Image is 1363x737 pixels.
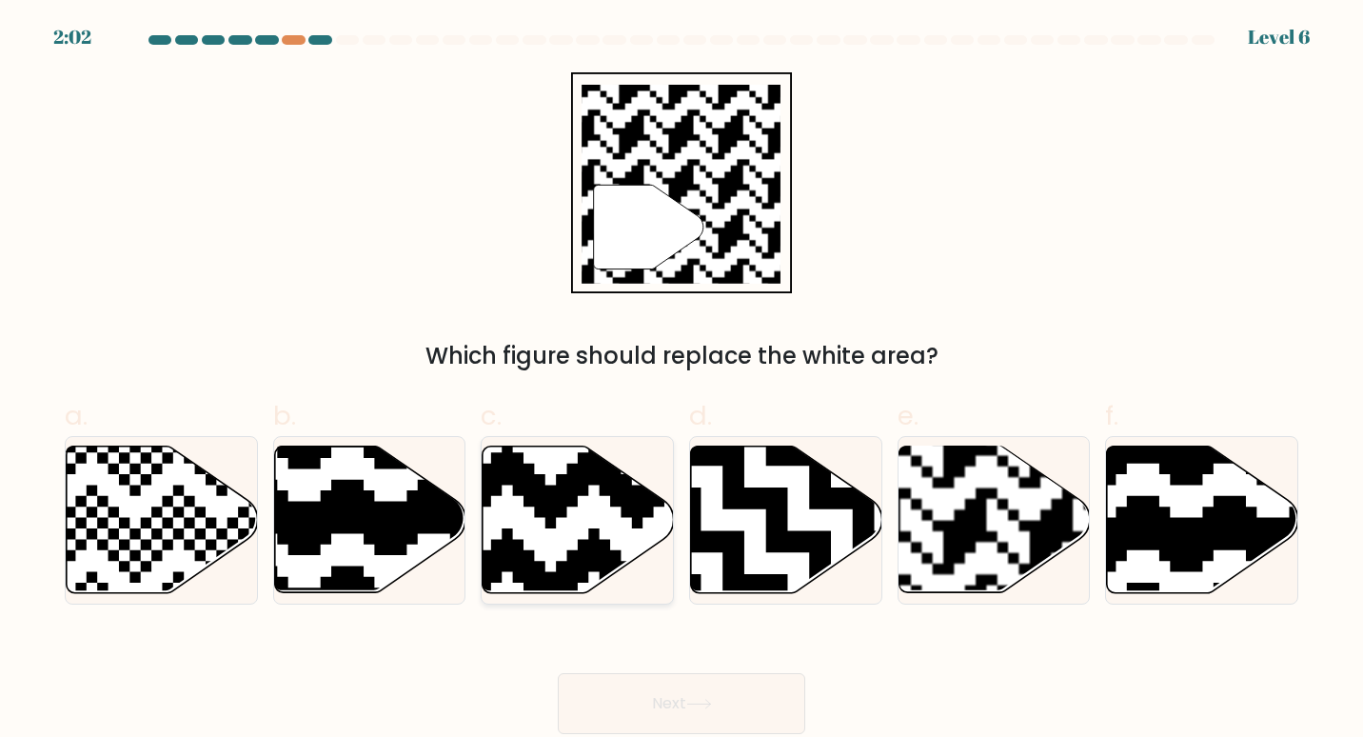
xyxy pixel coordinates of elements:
span: b. [273,397,296,434]
span: a. [65,397,88,434]
span: f. [1105,397,1118,434]
div: Which figure should replace the white area? [76,339,1287,373]
button: Next [558,673,805,734]
div: 2:02 [53,23,91,51]
span: e. [898,397,919,434]
span: d. [689,397,712,434]
span: c. [481,397,502,434]
g: " [594,185,703,269]
div: Level 6 [1248,23,1310,51]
